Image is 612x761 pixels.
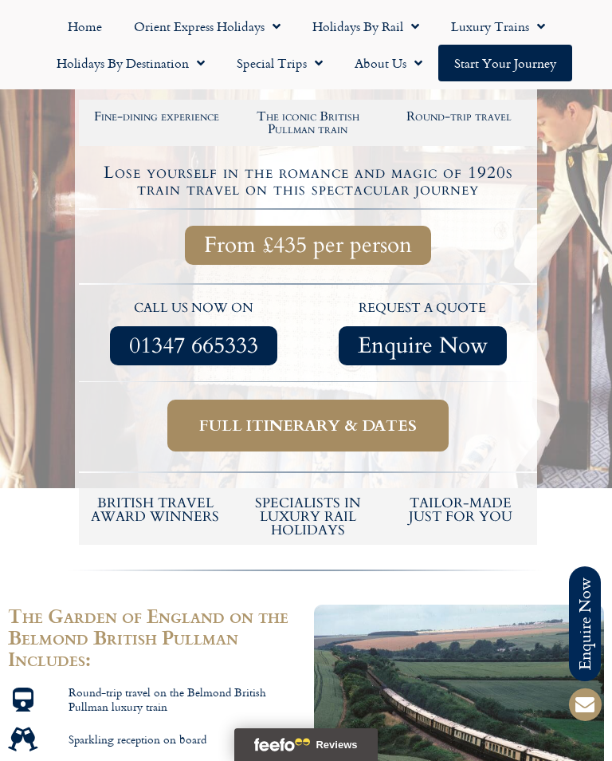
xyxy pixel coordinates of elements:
h2: The Garden of England on the Belmond British Pullman Includes: [8,605,298,669]
a: Enquire Now [339,326,507,365]
span: 01347 665333 [129,336,258,356]
a: Full itinerary & dates [167,400,449,451]
h6: Specialists in luxury rail holidays [240,496,377,537]
a: About Us [339,45,438,81]
span: Enquire Now [358,336,488,356]
a: From £435 per person [185,226,431,265]
a: Special Trips [221,45,339,81]
p: call us now on [87,298,300,319]
h4: Lose yourself in the romance and magic of 1920s train travel on this spectacular journey [81,164,535,198]
span: Full itinerary & dates [199,416,417,436]
p: request a quote [316,298,530,319]
a: Orient Express Holidays [118,8,296,45]
h5: tailor-made just for you [392,496,529,523]
h2: The iconic British Pullman train [241,110,376,136]
span: Sparkling reception on board [65,732,206,747]
span: Round-trip travel on the Belmond British Pullman luxury train [65,685,299,715]
span: From £435 per person [204,235,412,255]
a: 01347 665333 [110,326,277,365]
nav: Menu [8,8,604,81]
a: Luxury Trains [435,8,561,45]
a: Holidays by Destination [41,45,221,81]
a: Holidays by Rail [296,8,435,45]
h5: British Travel Award winners [87,496,224,523]
h2: Fine-dining experience [89,110,225,123]
a: Home [52,8,118,45]
h2: Round-trip travel [391,110,527,123]
a: Start your Journey [438,45,572,81]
